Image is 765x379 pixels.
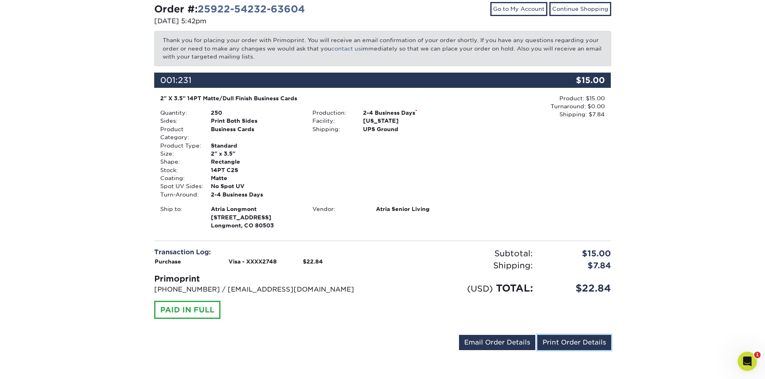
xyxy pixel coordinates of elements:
[205,109,306,117] div: 250
[155,258,181,265] strong: Purchase
[154,109,205,117] div: Quantity:
[154,301,220,319] div: PAID IN FULL
[537,335,611,350] a: Print Order Details
[154,191,205,199] div: Turn-Around:
[205,174,306,182] div: Matte
[306,125,357,133] div: Shipping:
[154,174,205,182] div: Coating:
[198,3,305,15] a: 25922-54232-63604
[154,182,205,190] div: Spot UV Sides:
[154,73,535,88] div: 001:
[331,45,361,52] a: contact us
[154,205,205,229] div: Ship to:
[211,205,300,229] strong: Longmont, CO 80503
[303,258,323,265] strong: $22.84
[459,94,605,119] div: Product: $15.00 Turnaround: $0.00 Shipping: $7.84
[383,247,539,259] div: Subtotal:
[549,2,611,16] a: Continue Shopping
[754,352,761,358] span: 1
[535,73,611,88] div: $15.00
[738,352,757,371] iframe: Intercom live chat
[357,109,459,117] div: 2-4 Business Days
[228,258,277,265] strong: Visa - XXXX2748
[154,150,205,158] div: Size:
[154,16,377,26] p: [DATE] 5:42pm
[154,3,305,15] strong: Order #:
[357,117,459,125] div: [US_STATE]
[306,117,357,125] div: Facility:
[154,166,205,174] div: Stock:
[306,109,357,117] div: Production:
[205,191,306,199] div: 2-4 Business Days
[205,182,306,190] div: No Spot UV
[154,158,205,166] div: Shape:
[211,213,300,221] span: [STREET_ADDRESS]
[490,2,547,16] a: Go to My Account
[539,259,617,272] div: $7.84
[154,247,377,257] div: Transaction Log:
[205,158,306,166] div: Rectangle
[154,125,205,142] div: Product Category:
[154,273,377,285] div: Primoprint
[160,94,453,102] div: 2" X 3.5" 14PT Matte/Dull Finish Business Cards
[467,284,493,294] small: (USD)
[539,247,617,259] div: $15.00
[459,335,535,350] a: Email Order Details
[178,75,192,85] span: 231
[154,117,205,125] div: Sides:
[539,281,617,296] div: $22.84
[154,31,611,66] p: Thank you for placing your order with Primoprint. You will receive an email confirmation of your ...
[205,150,306,158] div: 2" x 3.5"
[205,166,306,174] div: 14PT C2S
[357,125,459,133] div: UPS Ground
[496,282,533,294] span: TOTAL:
[154,142,205,150] div: Product Type:
[205,142,306,150] div: Standard
[306,205,370,213] div: Vendor:
[383,259,539,272] div: Shipping:
[154,285,377,294] p: [PHONE_NUMBER] / [EMAIL_ADDRESS][DOMAIN_NAME]
[211,205,300,213] span: Atria Longmont
[205,125,306,142] div: Business Cards
[370,205,459,213] div: Atria Senior Living
[205,117,306,125] div: Print Both Sides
